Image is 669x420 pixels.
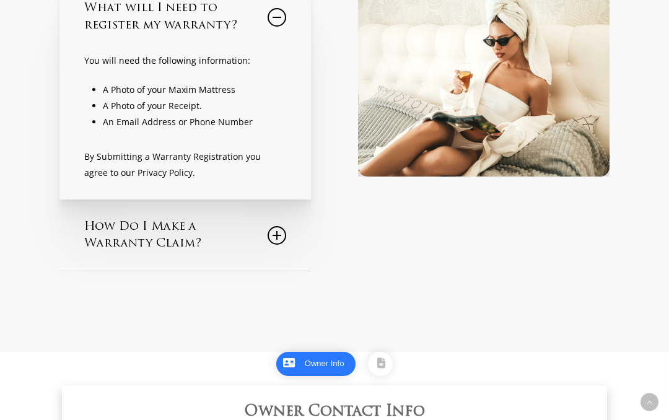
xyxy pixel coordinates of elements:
[103,82,286,98] li: A Photo of your Maxim Mattress
[300,353,349,375] a: 1Owner Info
[84,53,286,82] p: You will need the following information:
[84,149,286,181] p: By Submitting a Warranty Registration you agree to our Privacy Policy.
[84,200,286,271] a: How Do I Make a Warranty Claim?
[103,98,286,114] li: A Photo of your Receipt.
[641,393,658,411] a: Back to top
[305,356,344,372] div: Owner Info
[103,114,286,130] li: An Email Address or Phone Number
